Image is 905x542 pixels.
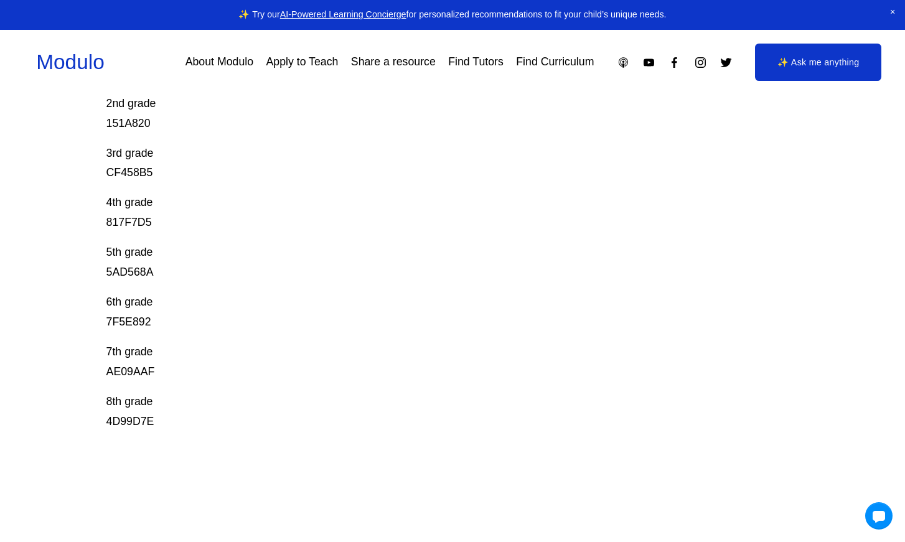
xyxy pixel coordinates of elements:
[516,51,594,73] a: Find Curriculum
[280,9,406,19] a: AI-Powered Learning Concierge
[106,193,729,233] p: 4th grade 817F7D5
[720,56,733,69] a: Twitter
[755,44,881,81] a: ✨ Ask me anything
[351,51,436,73] a: Share a resource
[106,74,729,134] p: 2nd grade 151A820
[106,342,729,382] p: 7th grade AE09AAF
[668,56,681,69] a: Facebook
[185,51,253,73] a: About Modulo
[106,243,729,283] p: 5th grade 5AD568A
[642,56,655,69] a: YouTube
[106,292,729,332] p: 6th grade 7F5E892
[448,51,504,73] a: Find Tutors
[36,50,105,73] a: Modulo
[694,56,707,69] a: Instagram
[266,51,338,73] a: Apply to Teach
[106,392,729,432] p: 8th grade 4D99D7E
[106,144,729,184] p: 3rd grade CF458B5
[617,56,630,69] a: Apple Podcasts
